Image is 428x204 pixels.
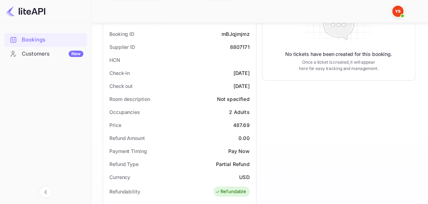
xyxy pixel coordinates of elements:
[109,30,134,38] div: Booking ID
[109,134,145,142] div: Refund Amount
[69,51,83,57] div: New
[4,47,87,61] div: CustomersNew
[109,160,139,168] div: Refund Type
[234,82,250,90] div: [DATE]
[233,121,250,129] div: 487.69
[109,69,130,77] div: Check-in
[4,33,87,47] div: Bookings
[6,6,45,17] img: LiteAPI logo
[109,56,120,64] div: HCN
[217,95,250,103] div: Not specified
[39,186,52,198] button: Collapse navigation
[230,43,249,51] div: 8807171
[4,47,87,60] a: CustomersNew
[109,121,121,129] div: Price
[4,33,87,46] a: Bookings
[229,108,249,116] div: 2 Adults
[298,59,379,72] p: Once a ticket is created, it will appear here for easy tracking and management.
[222,30,249,38] div: mBJqjmjmz
[392,6,403,17] img: Yandex Support
[109,82,133,90] div: Check out
[216,160,249,168] div: Partial Refund
[285,51,392,58] p: No tickets have been created for this booking.
[22,36,83,44] div: Bookings
[109,147,147,155] div: Payment Timing
[234,69,250,77] div: [DATE]
[109,95,150,103] div: Room description
[109,108,140,116] div: Occupancies
[239,173,249,181] div: USD
[238,134,250,142] div: 0.00
[109,188,140,195] div: Refundability
[228,147,249,155] div: Pay Now
[109,43,135,51] div: Supplier ID
[215,188,246,195] div: Refundable
[22,50,83,58] div: Customers
[109,173,130,181] div: Currency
